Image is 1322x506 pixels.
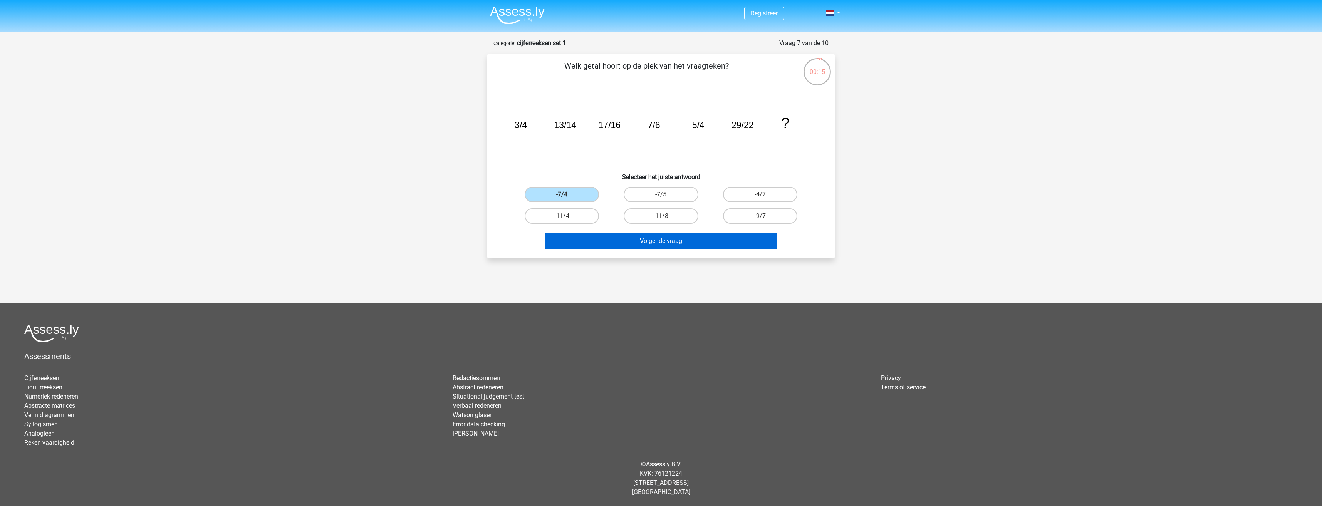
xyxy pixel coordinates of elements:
[551,120,576,130] tspan: -13/14
[453,430,499,437] a: [PERSON_NAME]
[453,421,505,428] a: Error data checking
[723,208,797,224] label: -9/7
[545,233,778,249] button: Volgende vraag
[525,208,599,224] label: -11/4
[490,6,545,24] img: Assessly
[500,167,822,181] h6: Selecteer het juiste antwoord
[24,374,59,382] a: Cijferreeksen
[493,40,515,46] small: Categorie:
[596,120,621,130] tspan: -17/16
[24,411,74,419] a: Venn diagrammen
[624,208,698,224] label: -11/8
[645,120,660,130] tspan: -7/6
[751,10,778,17] a: Registreer
[512,120,527,130] tspan: -3/4
[24,384,62,391] a: Figuurreeksen
[24,393,78,400] a: Numeriek redeneren
[525,187,599,202] label: -7/4
[779,39,829,48] div: Vraag 7 van de 10
[453,393,524,400] a: Situational judgement test
[781,115,789,131] tspan: ?
[803,57,832,77] div: 00:15
[24,430,55,437] a: Analogieen
[881,374,901,382] a: Privacy
[624,187,698,202] label: -7/5
[723,187,797,202] label: -4/7
[453,402,502,409] a: Verbaal redeneren
[24,421,58,428] a: Syllogismen
[881,384,926,391] a: Terms of service
[453,411,492,419] a: Watson glaser
[517,39,566,47] strong: cijferreeksen set 1
[24,439,74,446] a: Reken vaardigheid
[500,60,794,83] p: Welk getal hoort op de plek van het vraagteken?
[18,454,1304,503] div: © KVK: 76121224 [STREET_ADDRESS] [GEOGRAPHIC_DATA]
[24,402,75,409] a: Abstracte matrices
[453,384,503,391] a: Abstract redeneren
[24,352,1298,361] h5: Assessments
[689,120,705,130] tspan: -5/4
[24,324,79,342] img: Assessly logo
[728,120,753,130] tspan: -29/22
[453,374,500,382] a: Redactiesommen
[646,461,681,468] a: Assessly B.V.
